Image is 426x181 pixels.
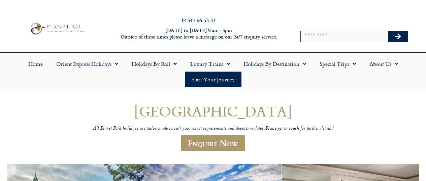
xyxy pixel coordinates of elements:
a: Orient Express Holidays [50,56,125,72]
a: Holidays by Rail [125,56,184,72]
h1: [GEOGRAPHIC_DATA] [52,103,375,119]
a: Holidays by Destination [237,56,313,72]
a: Start your Journey [185,72,241,87]
button: Search [388,31,408,42]
a: Special Trips [313,56,363,72]
a: Enquire Now [181,135,245,151]
a: Home [22,56,50,72]
h6: [DATE] to [DATE] 9am – 5pm Outside of these times please leave a message on our 24/7 enquiry serv... [115,27,282,40]
img: Planet Rail Train Holidays Logo [28,22,86,36]
p: All Planet Rail holidays are tailor made to suit your exact requirements and departure dates. Ple... [52,126,375,132]
a: 01347 66 53 33 [182,16,216,24]
nav: Menu [3,56,423,87]
a: About Us [363,56,405,72]
a: Luxury Trains [184,56,237,72]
